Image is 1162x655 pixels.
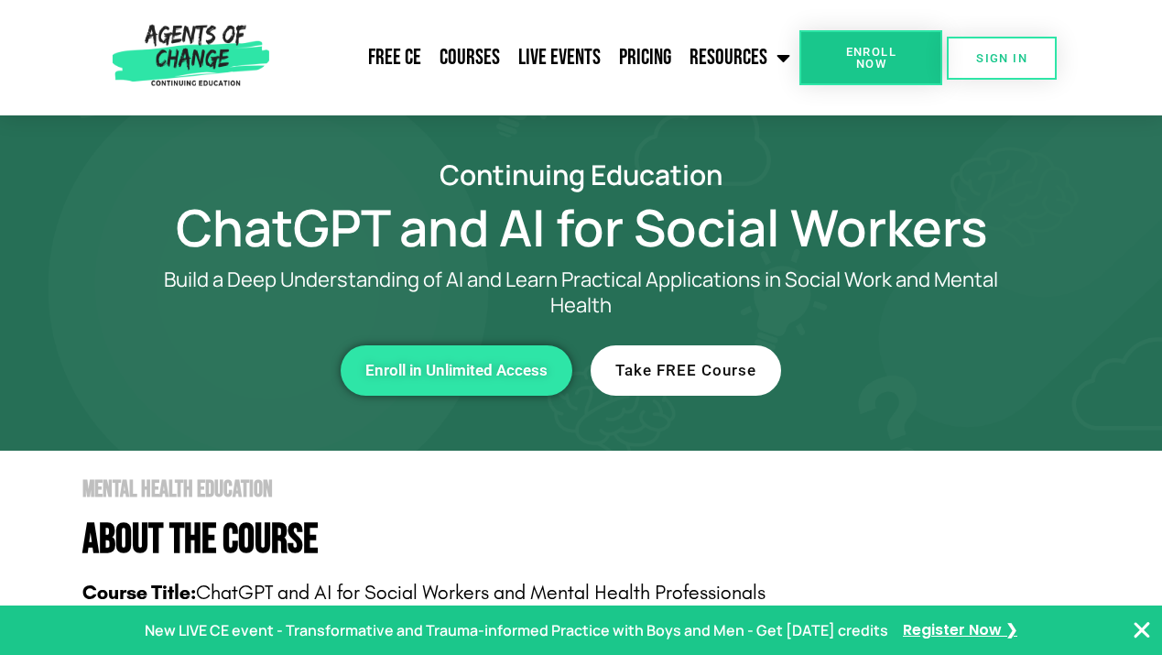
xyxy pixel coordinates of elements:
a: Enroll in Unlimited Access [341,345,572,396]
a: Resources [680,35,799,81]
h2: Continuing Education [60,161,1103,188]
a: Pricing [610,35,680,81]
span: Enroll Now [829,46,913,70]
nav: Menu [277,35,799,81]
a: Free CE [359,35,430,81]
a: Courses [430,35,509,81]
span: Enroll in Unlimited Access [365,363,548,378]
button: Close Banner [1131,619,1153,641]
p: ChatGPT and AI for Social Workers and Mental Health Professionals [82,579,1103,607]
a: Enroll Now [799,30,942,85]
p: Build a Deep Understanding of AI and Learn Practical Applications in Social Work and Mental Health [133,267,1030,318]
span: Take FREE Course [615,363,756,378]
h4: About The Course [82,519,1103,561]
a: Live Events [509,35,610,81]
h1: ChatGPT and AI for Social Workers [60,206,1103,248]
a: Take FREE Course [591,345,781,396]
span: SIGN IN [976,52,1027,64]
a: SIGN IN [947,37,1057,80]
b: Course Title: [82,581,196,605]
p: New LIVE CE event - Transformative and Trauma-informed Practice with Boys and Men - Get [DATE] cr... [145,617,888,644]
a: Register Now ❯ [903,617,1017,644]
h2: Mental Health Education [82,478,1103,501]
